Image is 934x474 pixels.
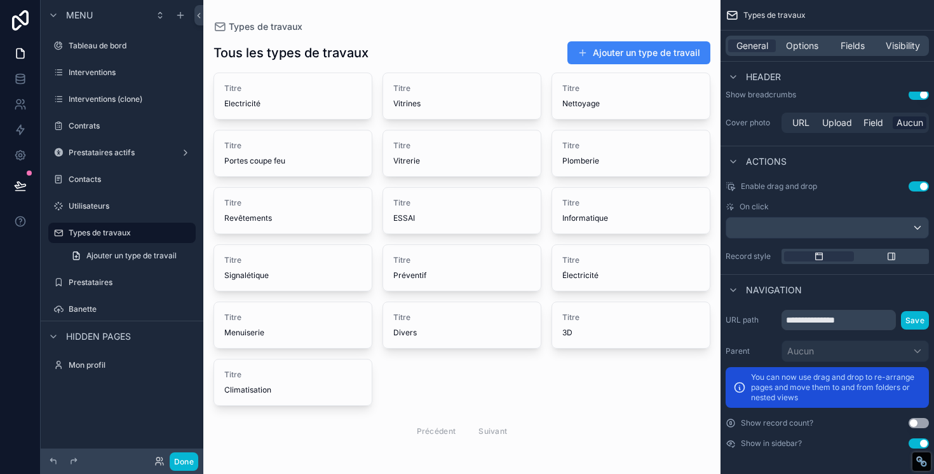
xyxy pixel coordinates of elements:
[48,272,196,293] a: Prestataires
[48,116,196,136] a: Contrats
[822,116,852,129] span: Upload
[69,67,193,78] label: Interventions
[170,452,198,471] button: Done
[736,39,768,52] span: General
[751,372,921,403] p: You can now use drag and drop to re-arrange pages and move them to and from folders or nested views
[48,62,196,83] a: Interventions
[726,315,776,325] label: URL path
[746,284,802,296] span: Navigation
[48,89,196,109] a: Interventions (clone)
[901,311,929,330] button: Save
[743,10,806,20] span: Types de travaux
[726,346,776,356] label: Parent
[69,304,193,314] label: Banette
[48,355,196,375] a: Mon profil
[741,181,817,192] span: Enable drag and drop
[726,251,776,261] label: Record style
[69,228,188,238] label: Types de travaux
[740,202,769,212] span: On click
[48,169,196,190] a: Contacts
[787,345,814,358] span: Aucun
[69,148,175,158] label: Prestataires actifs
[841,39,865,52] span: Fields
[64,246,196,266] a: Ajouter un type de travail
[897,116,923,129] span: Aucun
[48,196,196,216] a: Utilisateurs
[86,251,177,261] span: Ajouter un type de travail
[741,438,802,449] label: Show in sidebar?
[69,94,193,104] label: Interventions (clone)
[69,277,193,288] label: Prestataires
[741,418,813,428] label: Show record count?
[726,118,776,128] label: Cover photo
[782,340,929,362] button: Aucun
[69,121,193,131] label: Contrats
[48,143,196,163] a: Prestataires actifs
[48,299,196,319] a: Banette
[69,360,193,370] label: Mon profil
[66,9,93,22] span: Menu
[69,174,193,185] label: Contacts
[66,330,131,343] span: Hidden pages
[916,456,928,468] div: Restore Info Box &#10;&#10;NoFollow Info:&#10; META-Robots NoFollow: &#09;false&#10; META-Robots ...
[786,39,818,52] span: Options
[69,41,193,51] label: Tableau de bord
[69,201,193,211] label: Utilisateurs
[746,155,787,168] span: Actions
[746,71,781,83] span: Header
[726,90,796,100] div: Show breadcrumbs
[48,223,196,243] a: Types de travaux
[863,116,883,129] span: Field
[48,36,196,56] a: Tableau de bord
[792,116,809,129] span: URL
[886,39,920,52] span: Visibility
